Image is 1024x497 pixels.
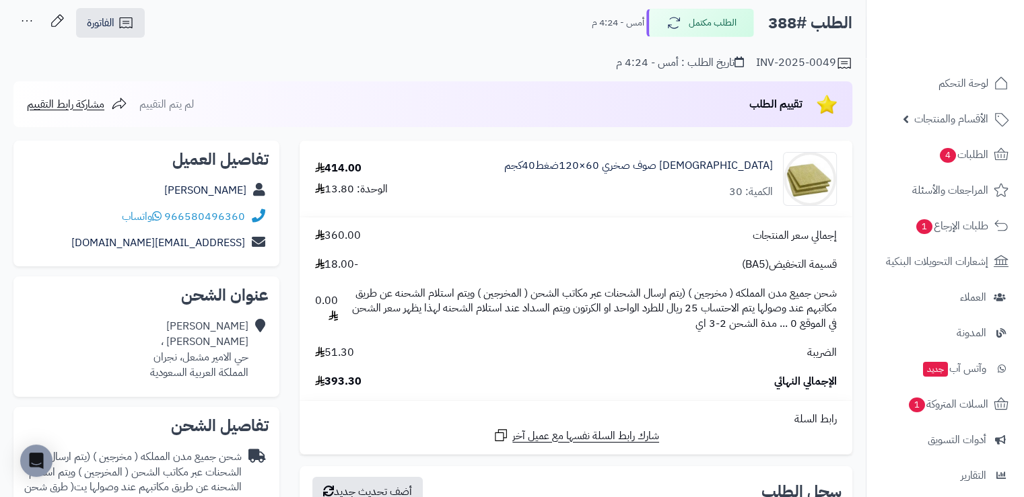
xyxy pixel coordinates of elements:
img: 1692279947-download%20-%202023-08-17T164112.501-90x90.jpeg [784,152,836,206]
span: السلات المتروكة [908,395,988,414]
span: 1 [916,219,932,234]
span: لوحة التحكم [938,74,988,93]
a: إشعارات التحويلات البنكية [875,245,1016,278]
a: طلبات الإرجاع1 [875,210,1016,242]
a: المدونة [875,317,1016,349]
span: 51.30 [315,345,354,360]
span: الطلبات [938,145,988,164]
a: المراجعات والأسئلة [875,174,1016,206]
a: الفاتورة [76,8,145,38]
div: Open Intercom Messenger [20,445,53,477]
span: التقارير [961,466,986,485]
a: لوحة التحكم [875,67,1016,100]
div: [PERSON_NAME] [PERSON_NAME] ، حي الامير مشعل، نجران المملكة العربية السعودية [150,319,248,380]
span: أدوات التسويق [928,430,986,449]
span: 1 [909,397,925,412]
span: وآتس آب [922,359,986,378]
span: جديد [923,362,948,377]
a: أدوات التسويق [875,424,1016,456]
a: [PERSON_NAME] [164,182,246,198]
span: المراجعات والأسئلة [912,181,988,200]
a: واتساب [122,208,162,225]
h2: تفاصيل العميل [24,151,269,167]
div: 414.00 [315,161,362,176]
span: 4 [940,148,956,163]
span: الأقسام والمنتجات [914,110,988,128]
a: مشاركة رابط التقييم [27,96,127,112]
small: أمس - 4:24 م [592,16,644,30]
div: INV-2025-0049 [756,55,852,71]
span: الإجمالي النهائي [774,374,837,389]
span: شحن جميع مدن المملكه ( مخرجين ) (يتم ارسال الشحنات عبر مكاتب الشحن ( المخرجين ) ويتم استلام الشحن... [351,286,837,332]
span: قسيمة التخفيض(BA5) [742,257,837,272]
span: إشعارات التحويلات البنكية [886,252,988,271]
a: السلات المتروكة1 [875,388,1016,420]
span: 393.30 [315,374,362,389]
span: 360.00 [315,228,361,243]
span: المدونة [957,323,986,342]
a: 966580496360 [164,208,245,225]
span: الضريبة [807,345,837,360]
h2: عنوان الشحن [24,287,269,303]
h2: تفاصيل الشحن [24,418,269,434]
span: إجمالي سعر المنتجات [753,228,837,243]
a: شارك رابط السلة نفسها مع عميل آخر [493,427,659,444]
span: الفاتورة [87,15,114,31]
span: طلبات الإرجاع [915,217,988,235]
span: 0.00 [315,293,338,324]
span: لم يتم التقييم [139,96,194,112]
span: العملاء [960,288,986,307]
h2: الطلب #388 [768,9,852,37]
a: وآتس آبجديد [875,352,1016,385]
div: تاريخ الطلب : أمس - 4:24 م [616,55,744,71]
div: الكمية: 30 [729,184,773,200]
a: [DEMOGRAPHIC_DATA] صوف صخري 60×120ضغط40كجم [504,158,773,174]
button: الطلب مكتمل [646,9,754,37]
span: مشاركة رابط التقييم [27,96,104,112]
a: الطلبات4 [875,139,1016,171]
span: شارك رابط السلة نفسها مع عميل آخر [512,428,659,444]
div: الوحدة: 13.80 [315,182,388,197]
a: [EMAIL_ADDRESS][DOMAIN_NAME] [71,235,245,251]
span: تقييم الطلب [749,96,803,112]
span: -18.00 [315,257,358,272]
a: العملاء [875,281,1016,313]
a: التقارير [875,459,1016,492]
div: رابط السلة [305,412,847,427]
